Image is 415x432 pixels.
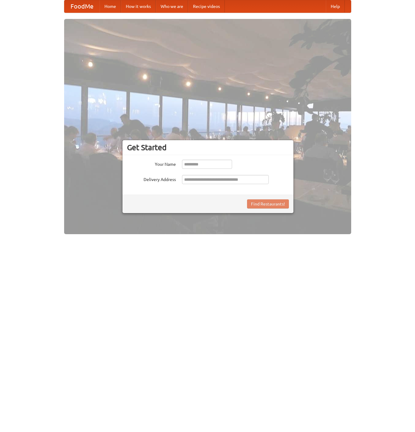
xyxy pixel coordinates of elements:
[100,0,121,13] a: Home
[127,143,289,152] h3: Get Started
[64,0,100,13] a: FoodMe
[247,199,289,209] button: Find Restaurants!
[188,0,225,13] a: Recipe videos
[326,0,345,13] a: Help
[156,0,188,13] a: Who we are
[127,175,176,183] label: Delivery Address
[127,160,176,167] label: Your Name
[121,0,156,13] a: How it works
